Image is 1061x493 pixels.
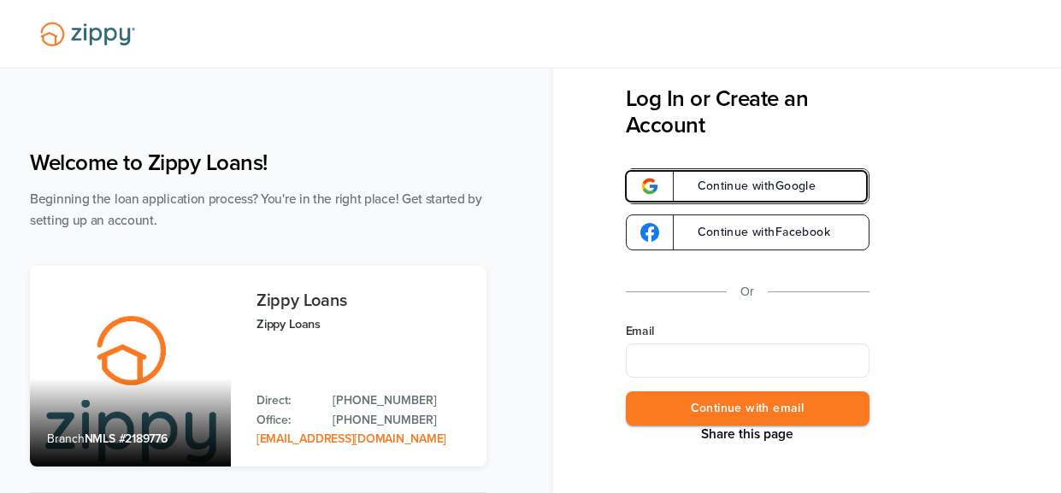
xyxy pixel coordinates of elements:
img: google-logo [640,177,659,196]
p: Zippy Loans [256,314,469,334]
a: google-logoContinue withGoogle [626,168,869,204]
h3: Log In or Create an Account [626,85,869,138]
span: Beginning the loan application process? You're in the right place! Get started by setting up an a... [30,191,482,228]
a: Email Address: zippyguide@zippymh.com [256,431,446,446]
h1: Welcome to Zippy Loans! [30,150,486,176]
h3: Zippy Loans [256,291,469,310]
p: Office: [256,411,315,430]
button: Continue with email [626,391,869,426]
a: Office Phone: 512-975-2947 [333,411,469,430]
span: Continue with Google [681,180,816,192]
a: google-logoContinue withFacebook [626,214,869,250]
p: Or [740,281,754,302]
input: Email Address [626,343,869,378]
a: Direct Phone: 512-975-2947 [333,391,469,410]
span: Continue with Facebook [681,226,830,238]
span: Branch [47,431,85,446]
button: Share This Page [696,426,799,443]
img: Lender Logo [30,15,145,54]
img: google-logo [640,223,659,242]
span: NMLS #2189776 [85,431,168,446]
label: Email [626,323,869,340]
p: Direct: [256,391,315,410]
